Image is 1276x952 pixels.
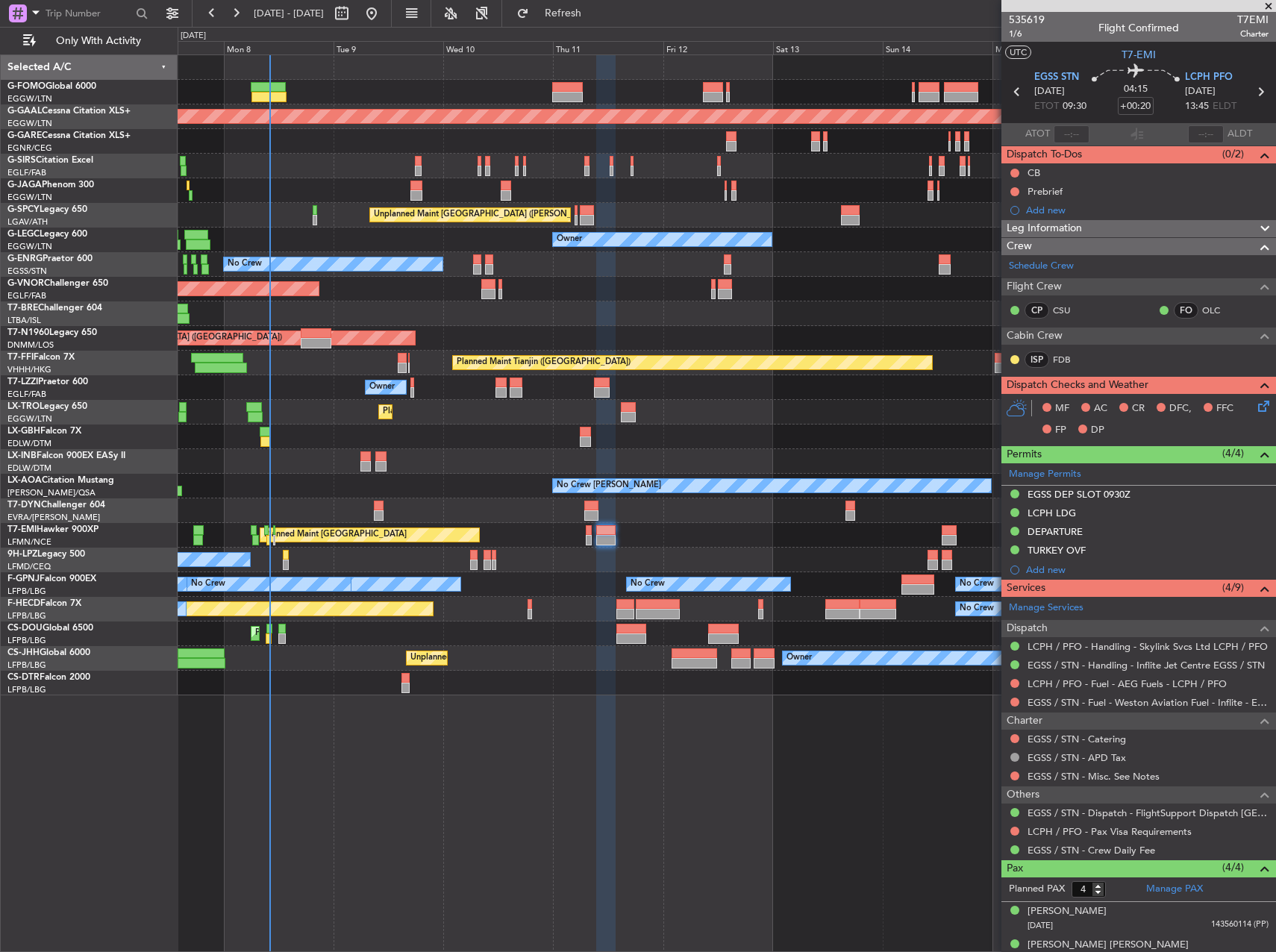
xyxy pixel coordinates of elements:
span: [DATE] [1185,84,1216,99]
span: Pax [1007,860,1023,877]
span: FP [1055,423,1066,438]
span: T7EMI [1237,12,1269,28]
a: EGGW/LTN [7,192,52,203]
a: LX-GBHFalcon 7X [7,427,81,436]
span: LX-AOA [7,476,42,485]
a: CSU [1053,304,1086,317]
span: Permits [1007,446,1042,463]
span: 04:15 [1124,82,1148,97]
span: G-JAGA [7,181,42,190]
div: FO [1174,302,1198,319]
a: 9H-LPZLegacy 500 [7,550,85,559]
a: LFMN/NCE [7,536,51,548]
a: G-LEGCLegacy 600 [7,230,87,239]
a: LFPB/LBG [7,660,46,671]
div: Add new [1026,204,1269,216]
div: LCPH LDG [1028,507,1076,519]
a: G-JAGAPhenom 300 [7,181,94,190]
span: 143560114 (PP) [1211,918,1269,931]
div: No Crew [631,573,665,595]
a: F-HECDFalcon 7X [7,599,81,608]
a: LGAV/ATH [7,216,48,228]
a: VHHH/HKG [7,364,51,375]
a: LTBA/ISL [7,315,41,326]
span: CS-JHH [7,648,40,657]
span: G-VNOR [7,279,44,288]
span: (0/2) [1222,146,1244,162]
span: Dispatch To-Dos [1007,146,1082,163]
a: T7-BREChallenger 604 [7,304,102,313]
div: Thu 11 [553,41,663,54]
a: EGGW/LTN [7,118,52,129]
div: CB [1028,166,1040,179]
span: 09:30 [1063,99,1086,114]
a: G-GARECessna Citation XLS+ [7,131,131,140]
a: T7-EMIHawker 900XP [7,525,98,534]
a: EGSS / STN - Fuel - Weston Aviation Fuel - Inflite - EGSS / STN [1028,696,1269,709]
div: [DATE] [181,30,206,43]
div: TURKEY OVF [1028,544,1086,557]
div: Fri 12 [663,41,773,54]
a: LFPB/LBG [7,635,46,646]
span: CR [1132,401,1145,416]
div: Owner [786,647,812,669]
span: [DATE] [1028,920,1053,931]
span: ALDT [1227,127,1252,142]
input: --:-- [1054,125,1089,143]
a: G-ENRGPraetor 600 [7,254,93,263]
button: Refresh [510,1,599,25]
a: LFPB/LBG [7,684,46,695]
span: LCPH PFO [1185,70,1233,85]
span: AC [1094,401,1107,416]
span: G-ENRG [7,254,43,263]
div: [PERSON_NAME] [1028,904,1107,919]
span: G-GAAL [7,107,42,116]
a: LX-AOACitation Mustang [7,476,114,485]
span: ELDT [1213,99,1236,114]
a: EGSS / STN - Handling - Inflite Jet Centre EGSS / STN [1028,659,1265,671]
span: G-SPCY [7,205,40,214]
span: [DATE] - [DATE] [254,7,324,20]
span: FFC [1216,401,1233,416]
a: G-GAALCessna Citation XLS+ [7,107,131,116]
a: EGSS / STN - APD Tax [1028,751,1126,764]
a: [PERSON_NAME]/QSA [7,487,96,498]
span: Flight Crew [1007,278,1062,295]
div: No Crew [191,573,225,595]
span: DFC, [1169,401,1192,416]
span: T7-EMI [7,525,37,534]
div: Tue 9 [334,41,443,54]
div: Prebrief [1028,185,1063,198]
span: DP [1091,423,1104,438]
div: Planned Maint [GEOGRAPHIC_DATA] ([GEOGRAPHIC_DATA]) [255,622,490,645]
span: F-HECD [7,599,40,608]
span: G-LEGC [7,230,40,239]
a: EGGW/LTN [7,241,52,252]
span: (4/4) [1222,445,1244,461]
a: LX-INBFalcon 900EX EASy II [7,451,125,460]
input: Trip Number [46,2,131,25]
a: Manage Services [1009,601,1083,616]
span: LX-TRO [7,402,40,411]
span: Leg Information [1007,220,1082,237]
a: G-FOMOGlobal 6000 [7,82,96,91]
a: LFMD/CEQ [7,561,51,572]
span: Charter [1007,713,1042,730]
div: No Crew [PERSON_NAME] [557,475,661,497]
span: T7-EMI [1122,47,1156,63]
div: Wed 10 [443,41,553,54]
a: T7-FFIFalcon 7X [7,353,75,362]
a: EGSS / STN - Misc. See Notes [1028,770,1160,783]
button: Only With Activity [16,29,162,53]
a: LX-TROLegacy 650 [7,402,87,411]
a: EGGW/LTN [7,93,52,104]
a: Schedule Crew [1009,259,1074,274]
a: EGSS / STN - Catering [1028,733,1126,745]
a: EGGW/LTN [7,413,52,425]
a: EDLW/DTM [7,463,51,474]
a: EGLF/FAB [7,290,46,301]
span: T7-LZZI [7,378,38,386]
a: EGLF/FAB [7,167,46,178]
span: (4/4) [1222,859,1244,875]
div: Planned Maint [GEOGRAPHIC_DATA] [264,524,407,546]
